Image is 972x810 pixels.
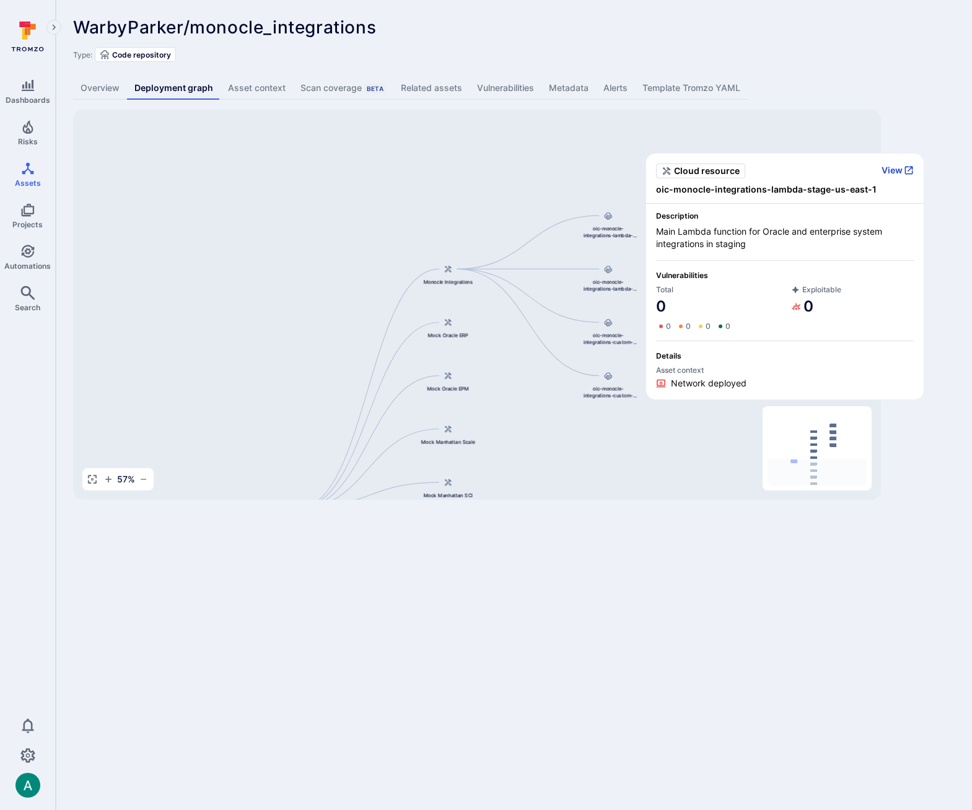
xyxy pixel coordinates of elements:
[73,77,127,100] a: Overview
[15,178,41,188] span: Assets
[541,77,596,100] a: Metadata
[656,183,914,196] span: oic-monocle-integrations-lambda-stage-us-east-1
[6,95,50,105] span: Dashboards
[706,321,711,331] span: 0
[428,331,468,338] span: Mock Oracle ERP
[656,211,914,220] span: Description
[46,20,61,35] button: Expand navigation menu
[15,773,40,798] div: Arjan Dehar
[725,321,730,331] span: 0
[427,385,469,392] span: Mock Oracle EPM
[117,473,135,486] span: 57 %
[882,165,914,176] button: View
[656,271,914,280] span: Vulnerabilities
[4,261,51,271] span: Automations
[470,77,541,100] a: Vulnerabilities
[421,438,475,445] span: Mock Manhattan Scale
[423,278,473,285] span: Monocle Integrations
[580,225,637,239] span: oic-monocle-integrations-lambda-prod-us-east-1
[791,297,813,316] a: 0
[635,77,748,100] a: Template Tromzo YAML
[686,321,691,331] span: 0
[300,82,386,94] div: Scan coverage
[112,50,171,59] span: Code repository
[12,220,43,229] span: Projects
[671,377,747,390] span: Network deployed
[423,492,473,499] span: Mock Manhattan SCI
[127,77,221,100] a: Deployment graph
[364,84,386,94] div: Beta
[656,351,914,360] span: Details
[656,321,671,331] a: 0
[676,321,691,331] a: 0
[656,365,914,375] span: Asset context
[73,77,955,100] div: Asset tabs
[666,321,671,331] span: 0
[15,303,40,312] span: Search
[656,297,666,316] a: 0
[674,165,740,177] span: Cloud resource
[656,225,914,250] span: Main Lambda function for Oracle and enterprise system integrations in staging
[73,50,92,59] span: Type:
[73,17,376,38] span: WarbyParker/monocle_integrations
[393,77,470,100] a: Related assets
[580,331,637,346] span: oic-monocle-integrations-custom-auth-lambda-prod-us-east-1
[580,278,637,292] span: oic-monocle-integrations-lambda-stage-us-east-1
[18,137,38,146] span: Risks
[696,321,711,331] a: 0
[580,385,637,399] span: oic-monocle-integrations-custom-auth-lambda-stage-us-east-1
[596,77,635,100] a: Alerts
[716,321,730,331] a: 0
[50,22,58,33] i: Expand navigation menu
[656,285,779,294] span: Total
[15,773,40,798] img: ACg8ocLSa5mPYBaXNx3eFu_EmspyJX0laNWN7cXOFirfQ7srZveEpg=s96-c
[221,77,293,100] a: Asset context
[791,285,914,294] span: Exploitable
